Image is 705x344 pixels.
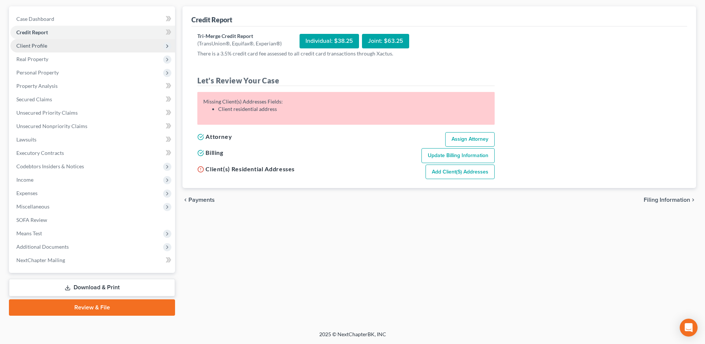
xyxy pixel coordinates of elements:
[16,56,48,62] span: Real Property
[690,197,696,203] i: chevron_right
[191,15,232,24] div: Credit Report
[10,26,175,39] a: Credit Report
[182,197,188,203] i: chevron_left
[362,34,409,48] div: Joint: $63.25
[9,279,175,296] a: Download & Print
[426,165,495,179] a: Add Client(s) Addresses
[16,163,84,169] span: Codebtors Insiders & Notices
[10,254,175,267] a: NextChapter Mailing
[16,190,38,196] span: Expenses
[16,150,64,156] span: Executory Contracts
[197,50,495,57] p: There is a 3.5% credit card fee assessed to all credit card transactions through Xactus.
[16,203,49,210] span: Miscellaneous
[644,197,696,203] button: Filing Information chevron_right
[203,98,489,113] div: Missing Client(s) Addresses Fields:
[141,331,565,344] div: 2025 © NextChapterBK, INC
[182,197,215,203] button: chevron_left Payments
[9,299,175,316] a: Review & File
[16,83,58,89] span: Property Analysis
[10,146,175,160] a: Executory Contracts
[10,133,175,146] a: Lawsuits
[10,106,175,120] a: Unsecured Priority Claims
[16,123,87,129] span: Unsecured Nonpriority Claims
[10,12,175,26] a: Case Dashboard
[197,75,495,86] h4: Let's Review Your Case
[421,148,495,163] a: Update Billing Information
[16,69,59,76] span: Personal Property
[197,40,282,47] div: (TransUnion®, Equifax®, Experian®)
[16,243,69,250] span: Additional Documents
[206,133,232,140] span: Attorney
[16,42,47,49] span: Client Profile
[197,165,295,173] h5: Client(s) Residential Addresses
[218,105,489,113] li: Client residential address
[197,32,282,40] div: Tri-Merge Credit Report
[16,109,78,116] span: Unsecured Priority Claims
[16,176,33,183] span: Income
[10,120,175,133] a: Unsecured Nonpriority Claims
[188,197,215,203] span: Payments
[197,148,223,157] h5: Billing
[16,96,52,102] span: Secured Claims
[16,257,65,263] span: NextChapter Mailing
[10,93,175,106] a: Secured Claims
[445,132,495,147] a: Assign Attorney
[16,29,48,35] span: Credit Report
[644,197,690,203] span: Filing Information
[16,230,42,236] span: Means Test
[10,79,175,93] a: Property Analysis
[16,16,54,22] span: Case Dashboard
[16,217,47,223] span: SOFA Review
[16,136,36,143] span: Lawsuits
[680,319,698,337] div: Open Intercom Messenger
[300,34,359,48] div: Individual: $38.25
[10,213,175,227] a: SOFA Review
